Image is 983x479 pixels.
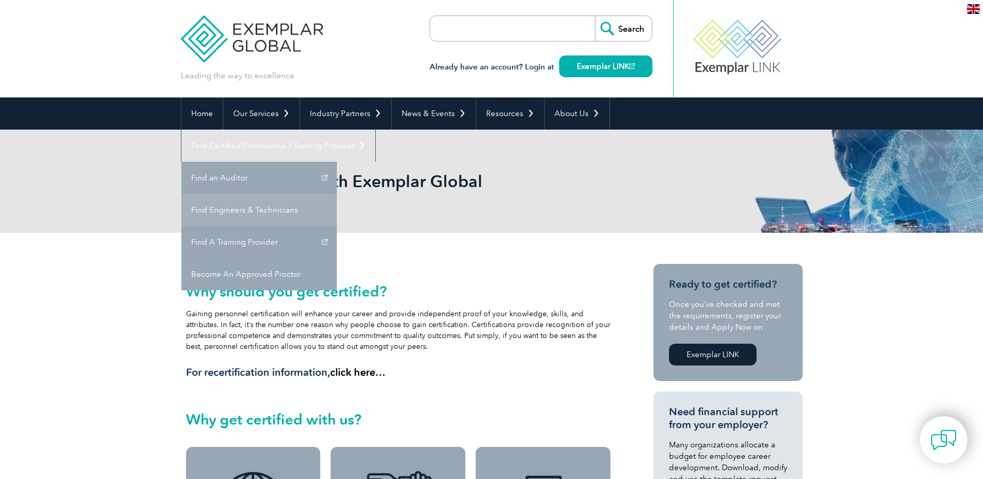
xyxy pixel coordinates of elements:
a: Our Services [223,97,300,130]
a: Find Engineers & Technicians [181,194,337,226]
a: Industry Partners [300,97,391,130]
h2: Why get certified with us? [186,411,611,428]
a: Become An Approved Proctor [181,258,337,290]
a: Exemplar LINK [559,55,652,77]
a: Resources [476,97,544,130]
a: Find an Auditor [181,162,337,194]
a: Exemplar LINK [669,344,757,365]
img: contact-chat.png [931,427,957,453]
p: Once you’ve checked and met the requirements, register your details and Apply Now on [669,299,787,333]
h3: Already have an account? Login at [430,61,652,74]
input: Search [595,16,652,41]
a: News & Events [392,97,476,130]
img: en [967,4,980,14]
h3: Ready to get certified? [669,278,787,291]
h2: Why should you get certified? [186,283,611,300]
a: About Us [545,97,609,130]
img: open_square.png [629,63,635,69]
a: Home [181,97,223,130]
a: click here… [330,366,386,378]
a: Find Certified Professional / Training Provider [181,130,375,162]
h3: Need financial support from your employer? [669,405,787,431]
a: Find A Training Provider [181,226,337,258]
h1: Getting Certified with Exemplar Global [181,171,579,191]
p: Leading the way to excellence [181,70,294,81]
div: Gaining personnel certification will enhance your career and provide independent proof of your kn... [186,283,611,379]
h3: For recertification information, [186,366,611,379]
